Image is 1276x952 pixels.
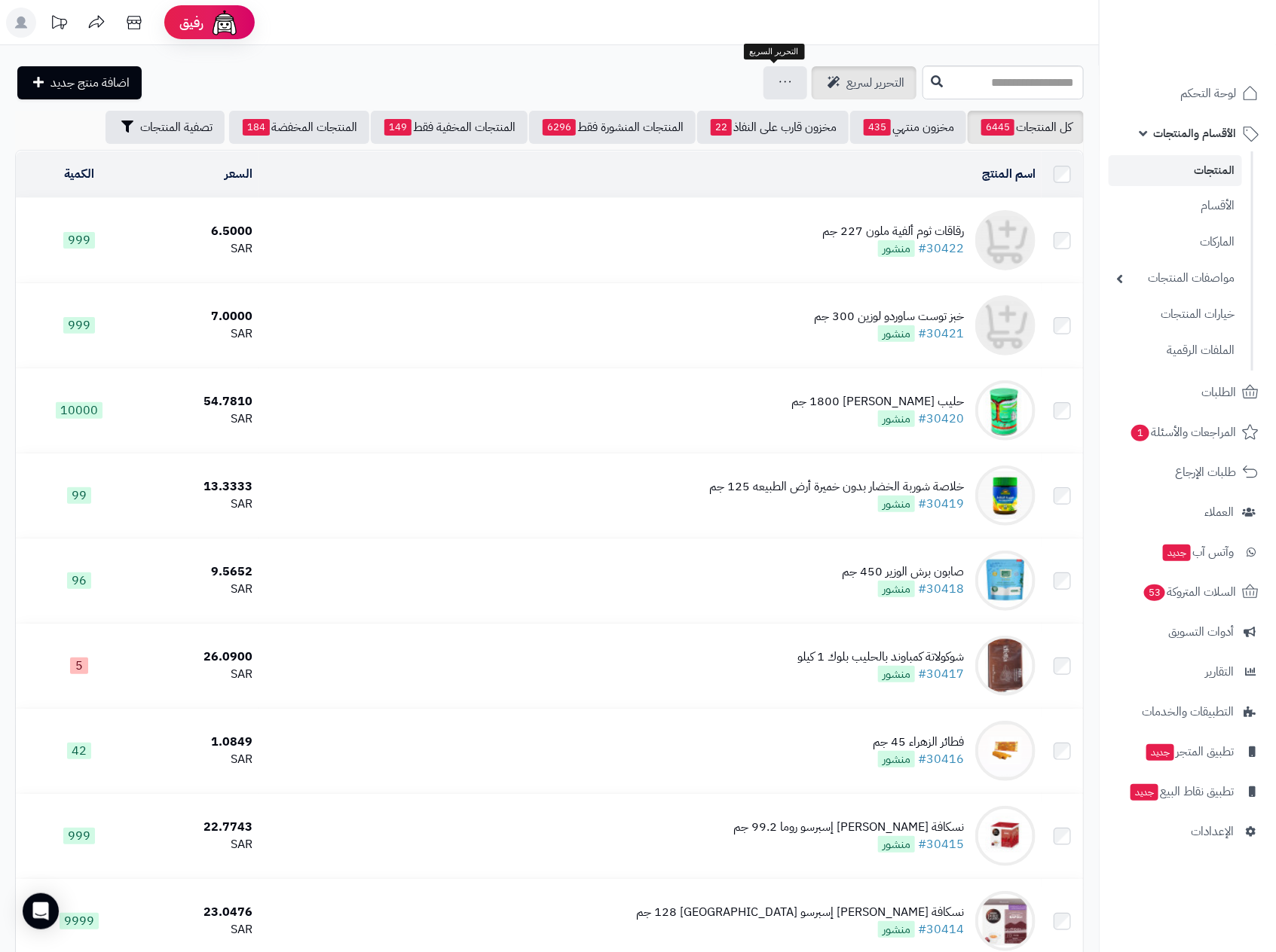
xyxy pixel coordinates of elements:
span: منشور [878,240,915,257]
div: Open Intercom Messenger [23,893,59,929]
span: تصفية المنتجات [140,118,213,136]
div: SAR [148,836,252,853]
span: منشور [878,921,915,938]
img: فطائر الزهراء 45 جم [975,721,1036,781]
span: منشور [878,325,915,342]
img: شوكولاتة كمباوند بالحليب بلوك 1 كيلو [975,636,1036,696]
a: اضافة منتج جديد [17,66,142,99]
a: تطبيق نقاط البيعجديد [1109,773,1267,810]
span: السلات المتروكة [1143,581,1236,603]
div: صابون برش الوزير 450 جم [842,563,964,581]
span: لوحة التحكم [1180,83,1236,104]
span: تطبيق نقاط البيع [1129,781,1234,802]
div: رقاقات ثوم ألفية ملون 227 جم [822,223,964,240]
div: 26.0900 [148,648,252,666]
a: السلات المتروكة53 [1109,574,1267,610]
a: وآتس آبجديد [1109,534,1267,570]
a: التطبيقات والخدمات [1109,694,1267,730]
a: #30415 [918,835,964,853]
div: نسكافة [PERSON_NAME] إسبرسو [GEOGRAPHIC_DATA] 128 جم [636,904,964,921]
a: لوحة التحكم [1109,75,1267,111]
a: المنتجات المخفضة184 [229,111,369,144]
div: 9.5652 [148,563,252,581]
img: خلاصة شوربة الخضار بدون خميرة أرض الطبيعه 125 جم [975,465,1036,526]
span: تطبيق المتجر [1145,741,1234,762]
span: 999 [63,828,95,844]
img: نسكافة دولتشي غوستو إسبرسو نابولي 128 جم [975,891,1036,951]
a: كل المنتجات6445 [968,111,1084,144]
a: مواصفات المنتجات [1109,262,1242,294]
div: 54.7810 [148,393,252,410]
img: ai-face.png [210,8,240,38]
span: التطبيقات والخدمات [1142,701,1234,722]
button: تصفية المنتجات [106,111,225,144]
a: الملفات الرقمية [1109,334,1242,367]
span: الأقسام والمنتجات [1153,123,1236,144]
span: 999 [63,232,95,249]
div: 22.7743 [148,819,252,836]
img: خبز توست ساوردو لوزين 300 جم [975,295,1036,355]
div: SAR [148,581,252,598]
a: #30414 [918,920,964,938]
img: صابون برش الوزير 450 جم [975,551,1036,611]
span: 6445 [981,119,1014,136]
a: #30420 [918,410,964,428]
a: #30418 [918,580,964,598]
a: مخزون قارب على النفاذ22 [697,111,849,144]
span: 96 [67,572,91,589]
span: رفيق [179,14,203,32]
span: 6296 [543,119,576,136]
a: الأقسام [1109,190,1242,222]
a: الكمية [64,165,94,183]
img: logo-2.png [1173,20,1262,51]
span: الإعدادات [1191,821,1234,842]
span: التحرير لسريع [846,74,904,92]
div: شوكولاتة كمباوند بالحليب بلوك 1 كيلو [797,648,964,666]
div: خلاصة شوربة الخضار بدون خميرة أرض الطبيعه 125 جم [709,478,964,496]
span: 5 [70,658,88,674]
div: 6.5000 [148,223,252,240]
span: 435 [864,119,891,136]
span: أدوات التسويق [1168,621,1234,642]
div: خبز توست ساوردو لوزين 300 جم [814,308,964,325]
a: #30422 [918,240,964,258]
span: العملاء [1204,502,1234,523]
span: 10000 [56,402,103,419]
div: SAR [148,410,252,428]
a: المنتجات المخفية فقط149 [371,111,528,144]
div: SAR [148,666,252,683]
img: حليب بامجلي 1800 جم [975,380,1036,441]
a: الماركات [1109,226,1242,258]
a: اسم المنتج [982,165,1036,183]
div: SAR [148,496,252,513]
span: 149 [384,119,412,136]
img: نسكافة دولتشي غوستو إسبرسو روما 99.2 جم [975,806,1036,866]
a: #30417 [918,665,964,683]
span: منشور [878,581,915,597]
a: التحرير لسريع [812,66,916,99]
a: الإعدادات [1109,813,1267,850]
span: 99 [67,487,91,504]
span: 53 [1143,584,1166,602]
a: العملاء [1109,494,1267,530]
span: منشور [878,666,915,682]
img: رقاقات ثوم ألفية ملون 227 جم [975,210,1036,270]
a: مخزون منتهي435 [850,111,966,144]
div: SAR [148,921,252,938]
span: المراجعات والأسئلة [1130,422,1236,443]
span: 184 [243,119,270,136]
span: اضافة منتج جديد [50,74,130,92]
div: 7.0000 [148,308,252,325]
span: 1 [1131,424,1150,442]
div: 23.0476 [148,904,252,921]
span: منشور [878,496,915,512]
a: #30416 [918,750,964,768]
span: التقارير [1205,661,1234,682]
a: المنتجات [1109,155,1242,186]
div: SAR [148,240,252,258]
a: الطلبات [1109,374,1267,410]
div: التحرير السريع [744,44,805,60]
span: منشور [878,836,915,853]
a: أدوات التسويق [1109,614,1267,650]
a: تحديثات المنصة [40,8,78,41]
